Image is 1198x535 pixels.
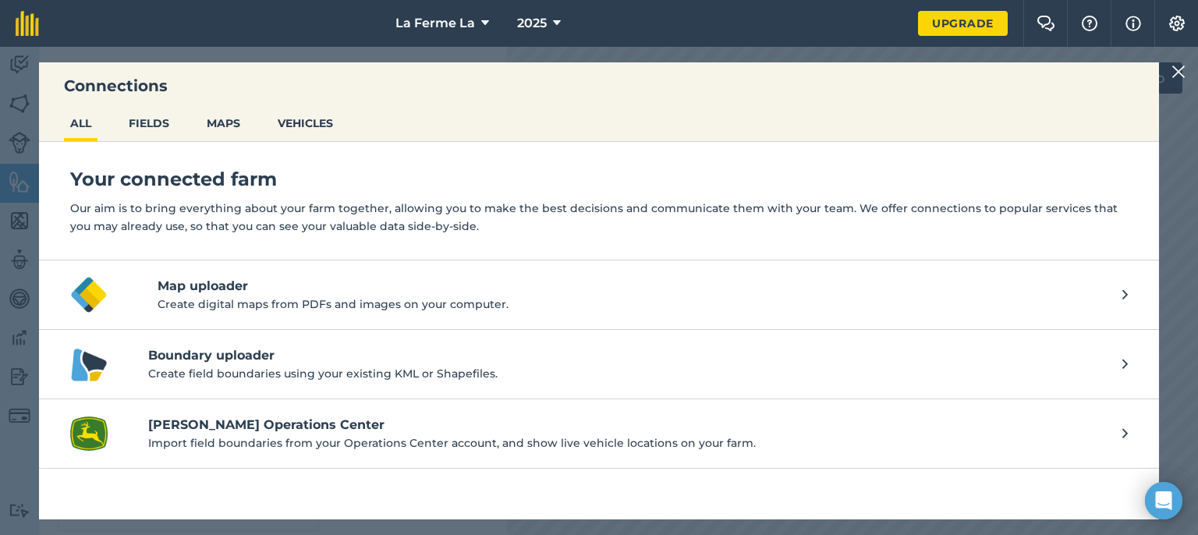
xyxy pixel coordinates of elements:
img: svg+xml;base64,PHN2ZyB4bWxucz0iaHR0cDovL3d3dy53My5vcmcvMjAwMC9zdmciIHdpZHRoPSIxNyIgaGVpZ2h0PSIxNy... [1125,14,1141,33]
p: Import field boundaries from your Operations Center account, and show live vehicle locations on y... [148,434,1107,452]
div: Open Intercom Messenger [1145,482,1182,519]
a: John Deere Operations Center logo[PERSON_NAME] Operations CenterImport field boundaries from your... [39,399,1159,469]
img: fieldmargin Logo [16,11,39,36]
img: A question mark icon [1080,16,1099,31]
img: A cog icon [1168,16,1186,31]
button: VEHICLES [271,108,339,138]
h3: Connections [39,75,1159,97]
p: Create digital maps from PDFs and images on your computer. [158,296,1122,313]
button: Map uploader logoMap uploaderCreate digital maps from PDFs and images on your computer. [39,260,1159,330]
a: Boundary uploader logoBoundary uploaderCreate field boundaries using your existing KML or Shapefi... [39,330,1159,399]
span: 2025 [517,14,547,33]
img: svg+xml;base64,PHN2ZyB4bWxucz0iaHR0cDovL3d3dy53My5vcmcvMjAwMC9zdmciIHdpZHRoPSIyMiIgaGVpZ2h0PSIzMC... [1171,62,1186,81]
a: Upgrade [918,11,1008,36]
img: Map uploader logo [70,276,108,314]
img: John Deere Operations Center logo [70,415,108,452]
button: ALL [64,108,97,138]
img: Boundary uploader logo [70,345,108,383]
h4: [PERSON_NAME] Operations Center [148,416,1107,434]
img: Two speech bubbles overlapping with the left bubble in the forefront [1037,16,1055,31]
h4: Boundary uploader [148,346,1107,365]
p: Our aim is to bring everything about your farm together, allowing you to make the best decisions ... [70,200,1128,235]
span: La Ferme La [395,14,475,33]
button: FIELDS [122,108,175,138]
button: MAPS [200,108,246,138]
h4: Map uploader [158,277,1122,296]
p: Create field boundaries using your existing KML or Shapefiles. [148,365,1107,382]
h4: Your connected farm [70,167,1128,192]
